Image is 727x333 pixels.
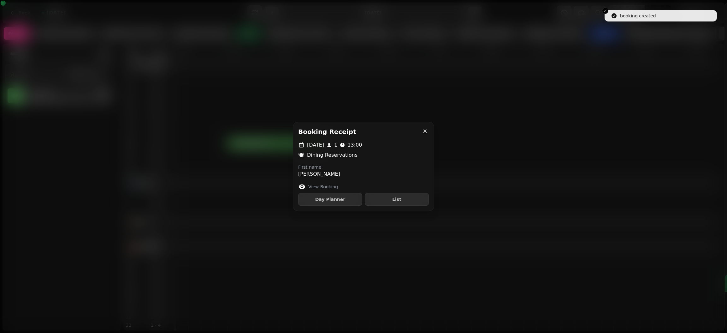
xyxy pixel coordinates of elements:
label: First name [298,164,340,170]
p: 1 [334,141,337,149]
p: 🍽️ [298,151,304,159]
button: List [365,193,429,206]
p: 13:00 [347,141,362,149]
p: [DATE] [307,141,324,149]
p: Dining Reservations [307,151,358,159]
button: Day Planner [298,193,362,206]
h2: Booking receipt [298,127,356,136]
p: [PERSON_NAME] [298,170,340,178]
label: View Booking [308,184,338,190]
span: Day Planner [304,197,357,202]
span: List [370,197,423,202]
